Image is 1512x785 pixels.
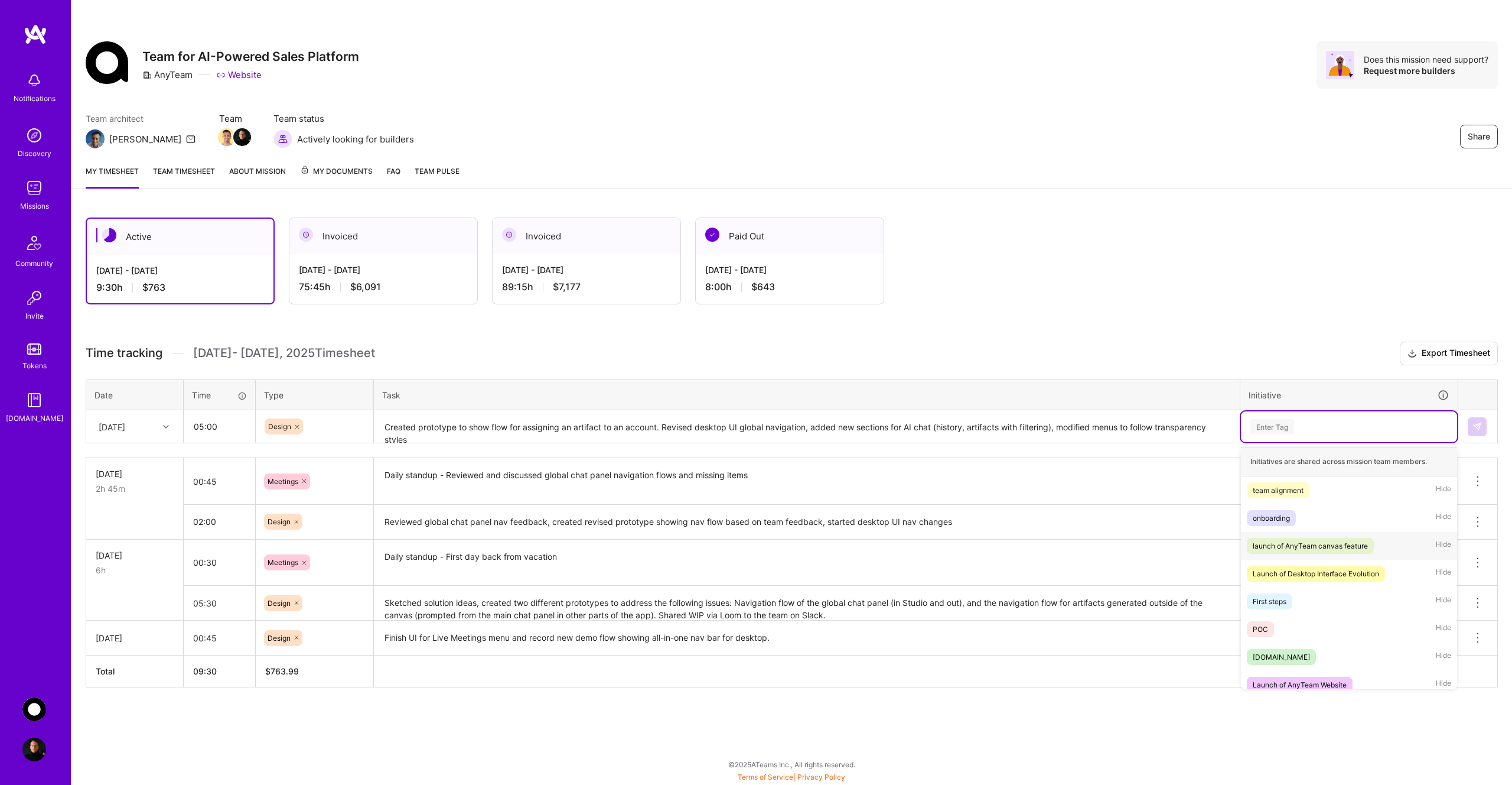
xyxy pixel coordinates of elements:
div: Launch of Desktop Interface Evolution [1253,567,1379,580]
img: Actively looking for builders [273,129,292,148]
img: Invite [22,286,46,310]
img: Paid Out [705,228,719,242]
textarea: Sketched solution ideas, created two different prototypes to address the following issues: Naviga... [375,587,1239,619]
textarea: Daily standup - Reviewed and discussed global chat panel navigation flows and missing items [375,459,1239,504]
span: Design [268,517,291,526]
img: User Avatar [22,738,46,761]
div: 2h 45m [96,482,174,495]
img: logo [24,24,47,45]
div: Notifications [14,92,56,105]
div: Community [15,257,53,270]
span: Team Pulse [415,167,460,176]
div: [DATE] - [DATE] [705,264,874,276]
a: FAQ [387,165,400,189]
th: Task [374,379,1240,410]
img: discovery [22,124,46,147]
div: team alignment [1253,484,1304,497]
span: Hide [1436,677,1451,693]
div: [DOMAIN_NAME] [6,412,63,424]
a: Team Pulse [415,165,460,189]
div: [DATE] - [DATE] [299,264,468,276]
th: Total [86,656,184,687]
a: Team timesheet [153,165,215,189]
span: Design [268,634,291,643]
textarea: Daily standup - First day back from vacation [375,541,1239,585]
div: [DATE] [96,632,174,644]
a: AnyTeam: Team for AI-Powered Sales Platform [19,698,49,721]
div: launch of AnyTeam canvas feature [1253,540,1368,552]
div: Tokens [22,359,47,372]
span: $643 [751,281,775,293]
input: HH:MM [184,588,255,619]
textarea: Reviewed global chat panel nav feedback, created revised prototype showing nav flow based on team... [375,506,1239,539]
div: Invoiced [289,218,477,254]
div: Initiatives are shared across mission team members. [1241,447,1457,476]
span: Team [219,112,250,125]
a: Team Member Avatar [234,127,250,147]
div: [DATE] [99,420,125,433]
i: icon Chevron [163,424,169,430]
img: bell [22,69,46,92]
span: Design [268,422,291,431]
a: Website [216,69,262,81]
div: [DATE] [96,549,174,562]
div: POC [1253,623,1268,635]
button: Share [1460,125,1498,148]
div: Enter Tag [1250,417,1294,436]
span: $763 [142,281,165,294]
span: $7,177 [553,281,581,293]
span: Hide [1436,649,1451,665]
div: 8:00 h [705,281,874,293]
span: $ 763.99 [265,666,299,676]
span: Hide [1436,621,1451,637]
button: Export Timesheet [1400,342,1498,365]
img: guide book [22,388,46,412]
span: Hide [1436,593,1451,609]
img: Community [20,229,48,257]
img: Invoiced [299,228,313,242]
div: Launch of AnyTeam Website [1253,679,1347,691]
input: HH:MM [184,622,255,654]
a: Privacy Policy [797,773,845,781]
span: Team status [273,112,414,125]
textarea: Finish UI for Live Meetings menu and record new demo flow showing all-in-one nav bar for desktop. [375,622,1239,654]
div: Invite [25,310,44,322]
div: Initiative [1249,388,1449,402]
img: Avatar [1326,51,1354,79]
input: HH:MM [184,466,255,497]
div: 9:30 h [96,281,264,294]
i: icon CompanyGray [142,70,152,80]
img: tokens [27,343,41,355]
img: Team Member Avatar [218,128,236,146]
div: Does this mission need support? [1364,54,1488,65]
div: AnyTeam [142,69,193,81]
span: Meetings [268,477,298,486]
span: Hide [1436,538,1451,554]
img: Team Architect [86,129,105,148]
a: User Avatar [19,738,49,761]
th: Date [86,379,184,410]
div: [PERSON_NAME] [109,133,181,145]
div: Request more builders [1364,65,1488,76]
span: Design [268,599,291,608]
span: Hide [1436,566,1451,582]
div: onboarding [1253,512,1290,524]
img: Submit [1472,422,1482,432]
div: 6h [96,564,174,576]
img: AnyTeam: Team for AI-Powered Sales Platform [22,698,46,721]
div: © 2025 ATeams Inc., All rights reserved. [71,750,1512,779]
span: Time tracking [86,346,162,361]
span: [DATE] - [DATE] , 2025 Timesheet [193,346,375,361]
span: Meetings [268,558,298,567]
span: Team architect [86,112,195,125]
div: Discovery [18,147,51,160]
div: 89:15 h [502,281,671,293]
a: Team Member Avatar [219,127,234,147]
img: teamwork [22,176,46,200]
img: Team Member Avatar [233,128,251,146]
i: icon Download [1407,348,1417,360]
span: Share [1468,131,1490,142]
img: Active [102,228,116,242]
div: [DATE] [96,468,174,480]
div: First steps [1253,595,1286,608]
